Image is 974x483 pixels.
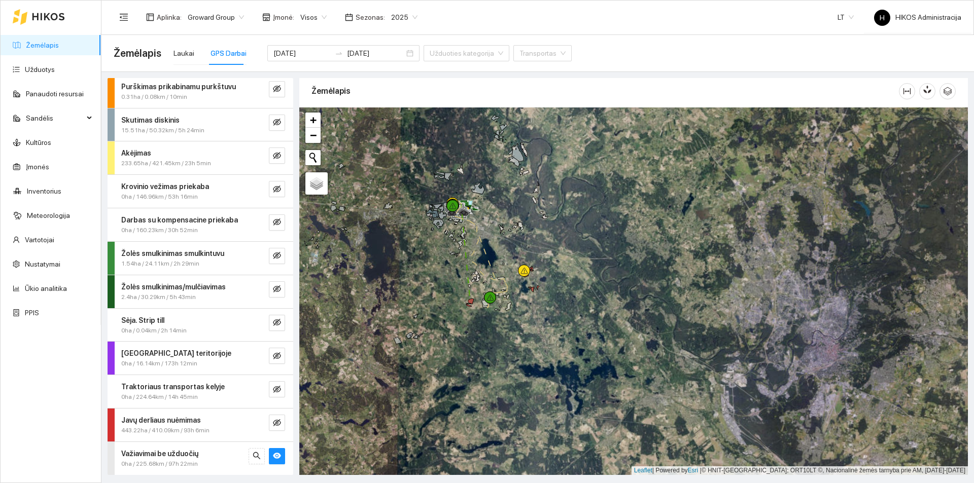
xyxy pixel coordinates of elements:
div: Krovinio vežimas priekaba0ha / 146.96km / 53h 16mineye-invisible [108,175,293,208]
button: eye-invisible [269,81,285,97]
span: eye-invisible [273,251,281,261]
span: eye-invisible [273,185,281,195]
span: column-width [899,87,915,95]
span: 0ha / 146.96km / 53h 16min [121,192,198,202]
button: eye-invisible [269,181,285,197]
button: eye-invisible [269,315,285,331]
span: 15.51ha / 50.32km / 5h 24min [121,126,204,135]
div: Javų derliaus nuėmimas443.22ha / 410.09km / 93h 6mineye-invisible [108,408,293,441]
span: LT [838,10,854,25]
span: search [253,452,261,461]
span: eye-invisible [273,152,281,161]
div: Traktoriaus transportas kelyje0ha / 224.64km / 14h 45mineye-invisible [108,375,293,408]
span: 443.22ha / 410.09km / 93h 6min [121,426,210,435]
strong: Darbas su kompensacine priekaba [121,216,238,224]
span: Sandėlis [26,108,84,128]
button: eye-invisible [269,115,285,131]
span: eye-invisible [273,385,281,395]
div: Skutimas diskinis15.51ha / 50.32km / 5h 24mineye-invisible [108,108,293,141]
span: eye-invisible [273,285,281,294]
div: GPS Darbai [211,48,247,59]
a: Meteorologija [27,211,70,219]
strong: Traktoriaus transportas kelyje [121,383,225,391]
span: 0.31ha / 0.08km / 10min [121,92,187,102]
strong: [GEOGRAPHIC_DATA] teritorijoje [121,349,231,357]
a: Panaudoti resursai [26,90,84,98]
a: Zoom out [305,128,321,143]
a: Kultūros [26,138,51,146]
div: Darbas su kompensacine priekaba0ha / 160.23km / 30h 52mineye-invisible [108,208,293,241]
div: Žemėlapis [311,77,899,105]
span: 0ha / 0.04km / 2h 14min [121,326,187,336]
input: Pabaigos data [347,48,404,59]
strong: Žolės smulkinimas smulkintuvu [121,249,224,257]
div: Sėja. Strip till0ha / 0.04km / 2h 14mineye-invisible [108,309,293,342]
button: Initiate a new search [305,150,321,165]
span: shop [262,13,270,21]
span: swap-right [335,49,343,57]
span: − [310,129,317,141]
div: Laukai [173,48,194,59]
span: calendar [345,13,353,21]
span: eye-invisible [273,218,281,228]
span: eye-invisible [273,85,281,94]
span: 0ha / 224.64km / 14h 45min [121,392,198,402]
a: PPIS [25,309,39,317]
button: eye-invisible [269,214,285,231]
span: Groward Group [188,10,244,25]
strong: Javų derliaus nuėmimas [121,416,201,424]
a: Ūkio analitika [25,284,67,292]
span: H [880,10,885,26]
span: eye-invisible [273,118,281,128]
span: eye-invisible [273,419,281,428]
button: menu-fold [114,7,134,27]
span: + [310,114,317,126]
a: Žemėlapis [26,41,59,49]
strong: Skutimas diskinis [121,116,180,124]
span: 0ha / 160.23km / 30h 52min [121,226,198,235]
div: Purškimas prikabinamu purkštuvu0.31ha / 0.08km / 10mineye-invisible [108,75,293,108]
span: Aplinka : [157,12,182,23]
button: eye-invisible [269,147,285,164]
button: eye-invisible [269,281,285,298]
div: Žolės smulkinimas/mulčiavimas2.4ha / 30.29km / 5h 43mineye-invisible [108,275,293,308]
strong: Žolės smulkinimas/mulčiavimas [121,283,226,291]
span: 2.4ha / 30.29km / 5h 43min [121,292,196,302]
button: eye [269,448,285,464]
a: Inventorius [27,187,61,195]
span: eye-invisible [273,352,281,361]
button: column-width [899,83,915,99]
div: [GEOGRAPHIC_DATA] teritorijoje0ha / 16.14km / 173h 12mineye-invisible [108,342,293,375]
button: search [249,448,265,464]
div: | Powered by © HNIT-[GEOGRAPHIC_DATA]; ORT10LT ©, Nacionalinė žemės tarnyba prie AM, [DATE]-[DATE] [632,466,968,475]
div: Važiavimai be užduočių0ha / 225.68km / 97h 22minsearcheye [108,442,293,475]
strong: Purškimas prikabinamu purkštuvu [121,83,236,91]
span: layout [146,13,154,21]
div: Akėjimas233.65ha / 421.45km / 23h 5mineye-invisible [108,141,293,174]
button: eye-invisible [269,381,285,397]
a: Zoom in [305,113,321,128]
span: eye [273,452,281,461]
span: eye-invisible [273,318,281,328]
strong: Sėja. Strip till [121,316,164,324]
button: eye-invisible [269,415,285,431]
span: menu-fold [119,13,128,22]
a: Esri [688,467,699,474]
a: Nustatymai [25,260,60,268]
div: Žolės smulkinimas smulkintuvu1.54ha / 24.11km / 2h 29mineye-invisible [108,242,293,275]
span: 2025 [391,10,418,25]
span: Įmonė : [273,12,294,23]
span: 233.65ha / 421.45km / 23h 5min [121,159,211,168]
span: Žemėlapis [114,45,161,61]
span: HIKOS Administracija [874,13,961,21]
span: to [335,49,343,57]
span: Sezonas : [356,12,385,23]
a: Įmonės [26,163,49,171]
span: 0ha / 225.68km / 97h 22min [121,459,198,469]
strong: Važiavimai be užduočių [121,450,198,458]
a: Layers [305,172,328,195]
strong: Akėjimas [121,149,151,157]
button: eye-invisible [269,248,285,264]
span: 1.54ha / 24.11km / 2h 29min [121,259,199,269]
a: Leaflet [634,467,652,474]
